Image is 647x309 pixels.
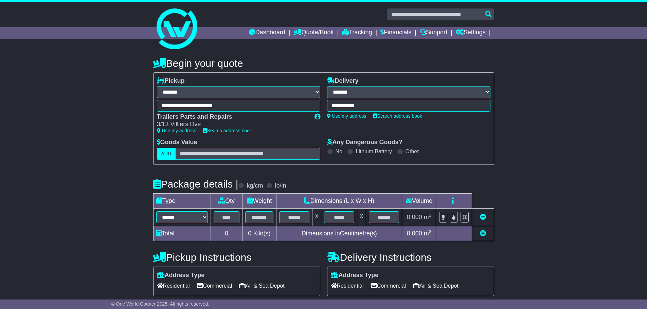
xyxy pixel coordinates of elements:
td: x [357,208,366,226]
span: Air & Sea Depot [239,281,285,291]
a: Settings [456,27,486,39]
td: Type [153,193,211,208]
sup: 3 [429,213,432,218]
span: Air & Sea Depot [413,281,459,291]
span: Commercial [371,281,406,291]
td: Dimensions (L x W x H) [276,193,402,208]
a: Dashboard [249,27,285,39]
label: Other [406,148,419,155]
span: 0.000 [407,214,422,220]
td: Volume [402,193,436,208]
span: m [424,230,432,237]
td: Qty [211,193,242,208]
label: Address Type [331,272,379,279]
label: lb/in [275,182,286,190]
div: Trailers Parts and Repairs [157,113,308,121]
h4: Begin your quote [153,58,494,69]
h4: Pickup Instructions [153,252,320,263]
sup: 3 [429,229,432,234]
a: Quote/Book [293,27,334,39]
label: Lithium Battery [356,148,392,155]
label: Delivery [327,77,359,85]
span: 0.000 [407,230,422,237]
label: AUD [157,148,176,160]
label: Any Dangerous Goods? [327,139,402,146]
span: © One World Courier 2025. All rights reserved. [111,301,210,307]
label: Address Type [157,272,205,279]
td: Dimensions in Centimetre(s) [276,226,402,241]
td: Weight [242,193,276,208]
span: m [424,214,432,220]
label: Pickup [157,77,185,85]
td: x [312,208,321,226]
a: Support [420,27,447,39]
span: Residential [157,281,190,291]
td: Kilo(s) [242,226,276,241]
label: kg/cm [247,182,263,190]
div: 3/13 Villiers Dve [157,121,308,128]
span: 0 [248,230,251,237]
a: Use my address [157,128,196,133]
a: Search address book [203,128,252,133]
td: Total [153,226,211,241]
a: Add new item [480,230,486,237]
label: No [336,148,342,155]
h4: Package details | [153,178,238,190]
a: Use my address [327,113,366,119]
a: Search address book [373,113,422,119]
a: Tracking [342,27,372,39]
h4: Delivery Instructions [327,252,494,263]
a: Financials [380,27,411,39]
span: Residential [331,281,364,291]
label: Goods Value [157,139,197,146]
span: Commercial [197,281,232,291]
a: Remove this item [480,214,486,220]
td: 0 [211,226,242,241]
